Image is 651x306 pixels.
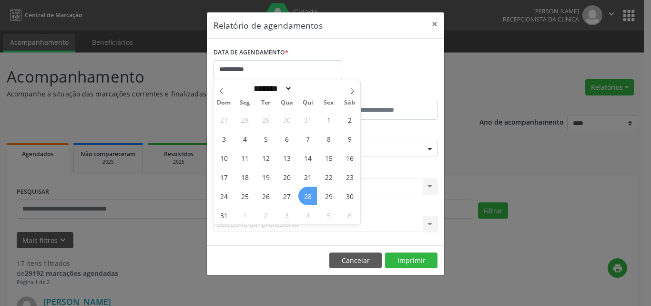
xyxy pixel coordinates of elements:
span: Agosto 12, 2025 [256,148,275,167]
span: Agosto 4, 2025 [235,129,254,148]
span: Seg [234,100,255,106]
select: Month [250,84,292,94]
span: Julho 28, 2025 [235,110,254,129]
span: Agosto 25, 2025 [235,187,254,205]
span: Agosto 11, 2025 [235,148,254,167]
span: Agosto 29, 2025 [319,187,338,205]
span: Ter [255,100,276,106]
span: Agosto 2, 2025 [340,110,359,129]
span: Setembro 6, 2025 [340,206,359,224]
span: Agosto 23, 2025 [340,168,359,186]
span: Sáb [339,100,360,106]
span: Agosto 19, 2025 [256,168,275,186]
span: Agosto 27, 2025 [277,187,296,205]
span: Julho 30, 2025 [277,110,296,129]
span: Qui [297,100,318,106]
span: Julho 31, 2025 [298,110,317,129]
span: Agosto 6, 2025 [277,129,296,148]
span: Julho 29, 2025 [256,110,275,129]
input: Year [292,84,324,94]
span: Agosto 1, 2025 [319,110,338,129]
span: Setembro 5, 2025 [319,206,338,224]
button: Imprimir [385,253,437,269]
span: Agosto 5, 2025 [256,129,275,148]
span: Agosto 14, 2025 [298,148,317,167]
span: Setembro 3, 2025 [277,206,296,224]
h5: Relatório de agendamentos [214,19,323,32]
span: Agosto 18, 2025 [235,168,254,186]
span: Agosto 20, 2025 [277,168,296,186]
span: Sex [318,100,339,106]
span: Agosto 7, 2025 [298,129,317,148]
span: Agosto 21, 2025 [298,168,317,186]
label: DATA DE AGENDAMENTO [214,45,288,60]
button: Cancelar [329,253,382,269]
span: Agosto 3, 2025 [214,129,233,148]
span: Setembro 1, 2025 [235,206,254,224]
span: Agosto 24, 2025 [214,187,233,205]
span: Agosto 31, 2025 [214,206,233,224]
span: Agosto 10, 2025 [214,148,233,167]
span: Agosto 9, 2025 [340,129,359,148]
span: Agosto 22, 2025 [319,168,338,186]
span: Agosto 28, 2025 [298,187,317,205]
span: Setembro 4, 2025 [298,206,317,224]
span: Agosto 17, 2025 [214,168,233,186]
span: Agosto 26, 2025 [256,187,275,205]
span: Julho 27, 2025 [214,110,233,129]
span: Agosto 30, 2025 [340,187,359,205]
span: Setembro 2, 2025 [256,206,275,224]
span: Agosto 13, 2025 [277,148,296,167]
span: Agosto 8, 2025 [319,129,338,148]
span: Agosto 16, 2025 [340,148,359,167]
button: Close [425,12,444,36]
label: ATÉ [328,86,437,101]
span: Agosto 15, 2025 [319,148,338,167]
span: Qua [276,100,297,106]
span: Dom [214,100,234,106]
